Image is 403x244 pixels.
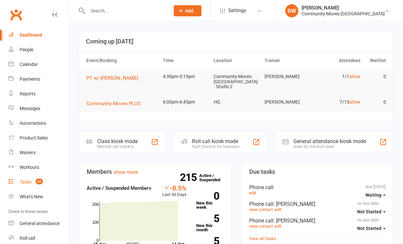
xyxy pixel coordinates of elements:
[86,101,141,106] span: Community Moves PLUS
[9,28,69,42] a: Dashboard
[249,218,386,224] div: Phone call
[9,216,69,231] a: General attendance kiosk mode
[302,5,385,11] div: [PERSON_NAME]
[249,184,386,190] div: Phone call
[211,94,262,110] td: HQ
[36,179,43,184] span: 20
[274,224,281,229] a: edit
[262,94,313,110] td: [PERSON_NAME]
[20,121,46,126] div: Automations
[9,42,69,57] a: People
[160,69,211,84] td: 4:30pm-5:15pm
[192,144,239,149] div: Staff check-in for members
[9,145,69,160] a: Waivers
[312,94,363,110] td: 7/15
[20,179,31,185] div: Tasks
[196,192,223,209] a: 0New this week
[9,116,69,131] a: Automations
[160,94,211,110] td: 6:00pm-6:45pm
[249,224,273,229] a: view contact
[20,91,36,96] div: Reports
[87,169,223,175] h3: Members
[20,106,40,111] div: Messages
[349,74,360,79] a: show
[97,144,138,149] div: Member self check-in
[20,47,33,52] div: People
[196,191,219,201] strong: 0
[363,52,389,69] th: Waitlist
[363,94,389,110] td: 0
[262,69,313,84] td: [PERSON_NAME]
[20,32,42,38] div: Dashboard
[86,74,143,82] button: PT w/ [PERSON_NAME]
[8,7,24,23] a: Clubworx
[86,6,165,15] input: Search...
[20,150,36,155] div: Waivers
[249,236,276,241] a: View all Tasks
[293,144,366,149] div: Great for the front desk
[312,69,363,84] td: 1/1
[363,69,389,84] td: 0
[20,194,43,199] div: What's New
[9,189,69,204] a: What's New
[228,3,246,18] span: Settings
[274,207,281,212] a: edit
[86,75,138,81] span: PT w/ [PERSON_NAME]
[249,169,386,175] h3: Due tasks
[293,138,366,144] div: General attendance kiosk mode
[357,206,386,218] button: Not Started
[9,160,69,175] a: Workouts
[20,135,48,140] div: Product Sales
[174,5,201,16] button: Add
[9,72,69,87] a: Payments
[211,52,262,69] th: Location
[9,101,69,116] a: Messages
[273,201,315,207] span: : [PERSON_NAME]
[20,236,35,241] div: Roll call
[349,99,360,105] a: show
[9,175,69,189] a: Tasks 20
[86,100,145,107] button: Community Moves PLUS
[20,62,38,67] div: Calendar
[199,169,228,187] a: 215Active / Suspended
[312,52,363,69] th: Attendees
[249,190,256,195] a: edit
[20,165,39,170] div: Workouts
[302,11,385,17] div: Community Moves [GEOGRAPHIC_DATA]
[357,226,381,231] span: Not Started
[262,52,313,69] th: Trainer
[211,69,262,94] td: Community Moves [GEOGRAPHIC_DATA] - Studio 2
[357,222,386,234] button: Not Started
[162,184,186,191] div: -0.5%
[357,209,381,214] span: Not Started
[87,185,151,191] strong: Active / Suspended Members
[9,57,69,72] a: Calendar
[20,221,60,226] div: General attendance
[180,172,199,182] strong: 215
[9,131,69,145] a: Product Sales
[365,189,386,201] button: Waiting
[196,215,223,232] a: 5New this month
[86,38,386,45] h3: Coming up [DATE]
[285,4,298,17] div: DW
[160,52,211,69] th: Time
[162,184,186,198] div: Last 30 Days
[20,76,40,82] div: Payments
[83,52,160,69] th: Event/Booking
[192,138,239,144] div: Roll call kiosk mode
[196,214,219,223] strong: 5
[185,8,193,13] span: Add
[273,218,315,224] span: : [PERSON_NAME]
[97,138,138,144] div: Class kiosk mode
[365,192,381,198] span: Waiting
[249,201,386,207] div: Phone call
[9,87,69,101] a: Reports
[249,207,273,212] a: view contact
[114,169,138,175] a: show more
